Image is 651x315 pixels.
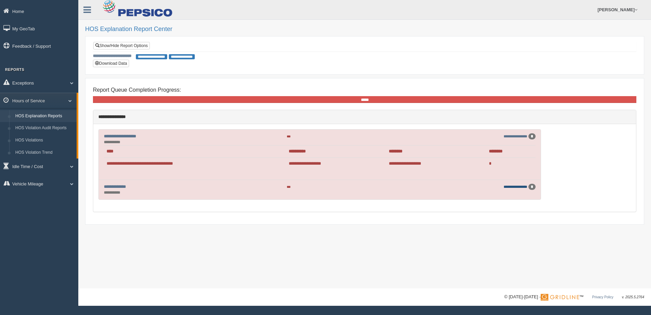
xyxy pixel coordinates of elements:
[12,110,77,122] a: HOS Explanation Reports
[93,42,150,49] a: Show/Hide Report Options
[93,87,636,93] h4: Report Queue Completion Progress:
[85,26,644,33] h2: HOS Explanation Report Center
[622,295,644,299] span: v. 2025.5.2764
[12,134,77,147] a: HOS Violations
[592,295,613,299] a: Privacy Policy
[12,147,77,159] a: HOS Violation Trend
[504,294,644,301] div: © [DATE]-[DATE] - ™
[93,60,129,67] button: Download Data
[541,294,579,301] img: Gridline
[12,122,77,134] a: HOS Violation Audit Reports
